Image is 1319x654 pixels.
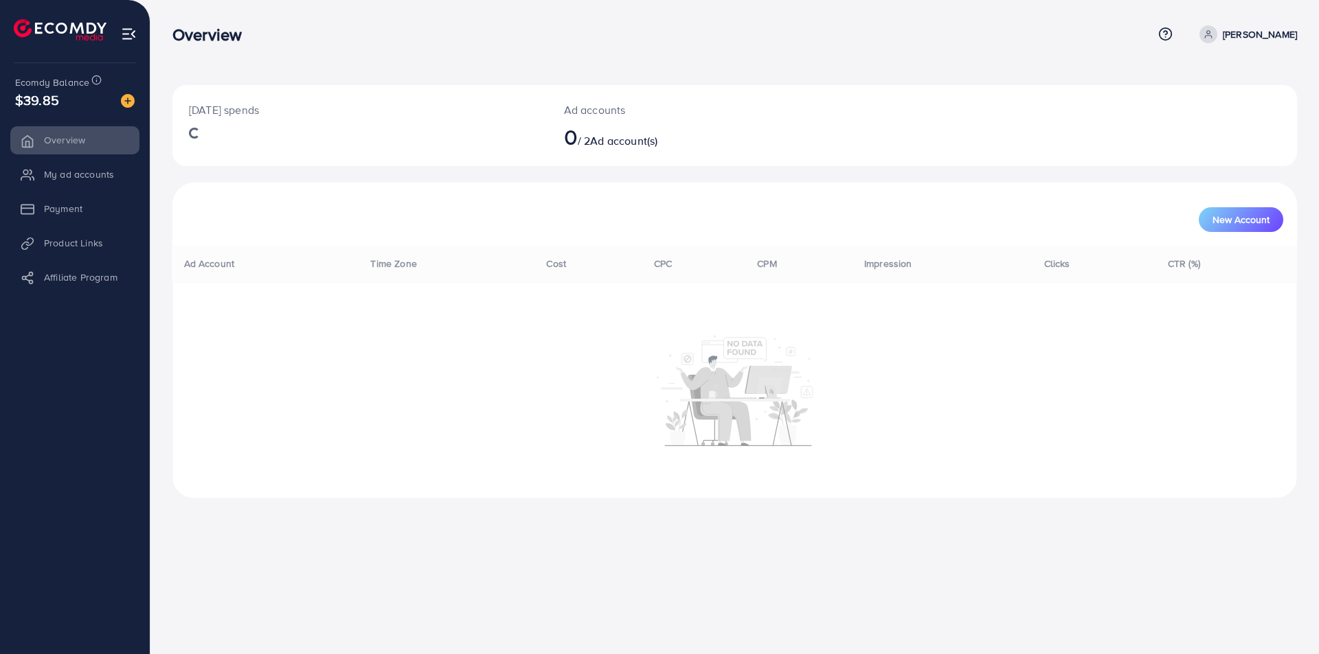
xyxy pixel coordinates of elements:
img: menu [121,26,137,42]
h2: / 2 [564,124,812,150]
button: New Account [1199,207,1283,232]
span: New Account [1213,215,1270,224]
img: image [121,94,135,108]
h3: Overview [172,25,253,45]
p: Ad accounts [564,102,812,118]
a: [PERSON_NAME] [1194,25,1297,43]
p: [DATE] spends [189,102,531,118]
span: Ad account(s) [590,133,657,148]
span: Ecomdy Balance [15,75,89,89]
p: [PERSON_NAME] [1223,26,1297,43]
span: 0 [564,121,578,152]
span: $39.85 [15,90,59,110]
img: logo [14,19,106,40]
